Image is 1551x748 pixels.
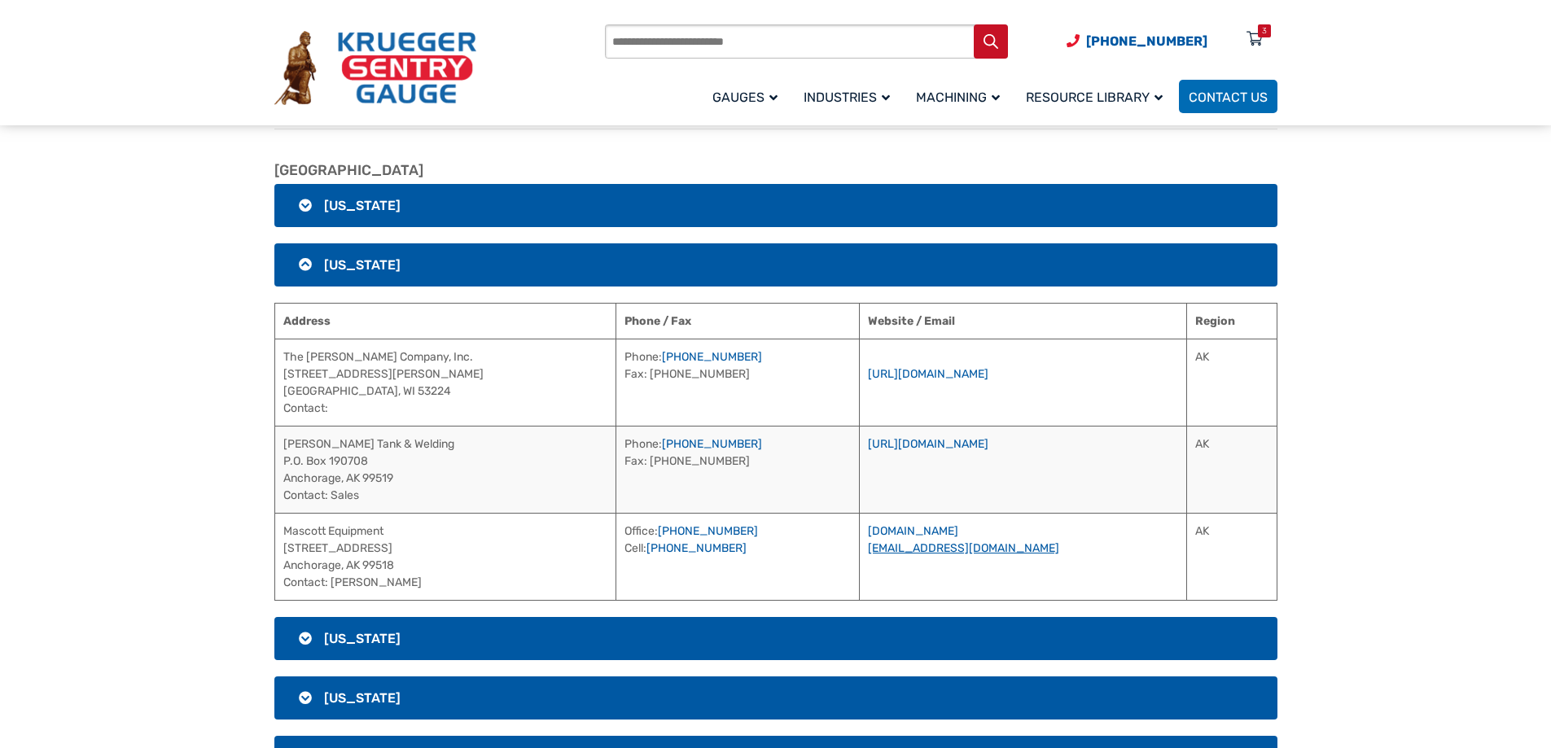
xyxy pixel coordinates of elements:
[1067,31,1207,51] a: Phone Number (920) 434-8860
[616,513,860,600] td: Office: Cell:
[274,31,476,106] img: Krueger Sentry Gauge
[662,437,762,451] a: [PHONE_NUMBER]
[906,77,1016,116] a: Machining
[868,541,1059,555] a: [EMAIL_ADDRESS][DOMAIN_NAME]
[274,303,616,339] th: Address
[1016,77,1179,116] a: Resource Library
[616,426,860,513] td: Phone: Fax: [PHONE_NUMBER]
[1262,24,1267,37] div: 3
[794,77,906,116] a: Industries
[916,90,1000,105] span: Machining
[868,524,958,538] a: [DOMAIN_NAME]
[1189,90,1268,105] span: Contact Us
[1187,303,1277,339] th: Region
[804,90,890,105] span: Industries
[658,524,758,538] a: [PHONE_NUMBER]
[1187,426,1277,513] td: AK
[324,690,401,706] span: [US_STATE]
[1086,33,1207,49] span: [PHONE_NUMBER]
[616,303,860,339] th: Phone / Fax
[274,162,1277,180] h2: [GEOGRAPHIC_DATA]
[868,367,988,381] a: [URL][DOMAIN_NAME]
[324,198,401,213] span: [US_STATE]
[274,513,616,600] td: Mascott Equipment [STREET_ADDRESS] Anchorage, AK 99518 Contact: [PERSON_NAME]
[324,257,401,273] span: [US_STATE]
[712,90,778,105] span: Gauges
[274,339,616,426] td: The [PERSON_NAME] Company, Inc. [STREET_ADDRESS][PERSON_NAME] [GEOGRAPHIC_DATA], WI 53224 Contact:
[859,303,1186,339] th: Website / Email
[1187,339,1277,426] td: AK
[868,437,988,451] a: [URL][DOMAIN_NAME]
[1187,513,1277,600] td: AK
[1179,80,1277,113] a: Contact Us
[1026,90,1163,105] span: Resource Library
[274,426,616,513] td: [PERSON_NAME] Tank & Welding P.O. Box 190708 Anchorage, AK 99519 Contact: Sales
[662,350,762,364] a: [PHONE_NUMBER]
[616,339,860,426] td: Phone: Fax: [PHONE_NUMBER]
[324,631,401,646] span: [US_STATE]
[703,77,794,116] a: Gauges
[646,541,747,555] a: [PHONE_NUMBER]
